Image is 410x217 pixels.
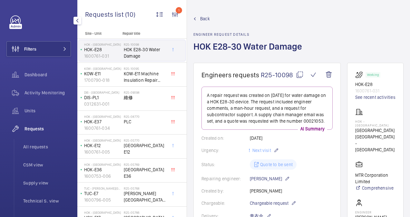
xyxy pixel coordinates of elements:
p: MTR Corporation Limited [355,172,395,185]
h2: R25-09098 [124,90,166,94]
h2: R25-05768 [124,186,166,190]
p: KOW-E11 [84,71,121,77]
p: 1700790-018 [84,77,121,83]
h2: R25-05770 [124,138,166,142]
span: Next visit [251,148,271,153]
p: HOK-E36 [84,166,121,173]
p: - [GEOGRAPHIC_DATA] [355,140,395,153]
img: escalator.svg [355,71,366,79]
p: DIS-PL1 [84,94,121,101]
p: HOK - [GEOGRAPHIC_DATA] [84,115,121,118]
span: Filters [24,46,36,52]
span: HOK E28-30 Water Damage [124,46,166,59]
span: KOW-E11 Machine Insulation Repair (burnt) [124,71,166,83]
span: Chargeable request [250,200,288,206]
p: HOK-E28 [355,81,395,88]
p: HOK-E12 [84,142,121,149]
span: All requests [23,144,71,150]
p: AI Summary [298,126,327,132]
p: 1600761-031 [84,53,121,59]
span: R25-10098 [261,71,304,79]
h2: R25-10098 [124,42,166,46]
p: [PERSON_NAME] [250,175,290,183]
span: Requests list [85,10,125,18]
p: 1600761-034 [84,125,121,131]
span: Technical S. view [23,198,71,204]
span: [GEOGRAPHIC_DATA] E36 [124,166,166,179]
p: HOK - [GEOGRAPHIC_DATA] [84,163,121,166]
span: Dashboard [24,71,71,78]
p: Repair title [122,31,165,36]
span: Engineers requests [201,71,259,79]
a: Comprehensive [355,185,395,191]
p: TUC-E7 [84,190,121,197]
h2: R25-05769 [124,163,166,166]
span: 維修 [124,94,166,101]
p: KOW - [GEOGRAPHIC_DATA] [84,67,121,71]
span: PLC [124,118,166,125]
span: Activity Monitoring [24,90,71,96]
p: 0312631-001 [84,101,121,107]
p: TUC - [PERSON_NAME][GEOGRAPHIC_DATA] [84,186,121,190]
p: HOK-E28 [84,46,121,53]
span: Back [200,15,210,22]
p: 1600761-031 [355,88,395,94]
span: [PERSON_NAME][GEOGRAPHIC_DATA] E7 [124,190,166,203]
p: Site - Unit [77,31,120,36]
p: 1600796-005 [84,197,121,203]
p: Working [367,74,379,76]
h1: HOK E28-30 Water Damage [193,41,306,63]
p: A repair request was created on [DATE] for water damage on a HOK E28-30 device. The request inclu... [207,92,327,124]
span: Supply view [23,180,71,186]
h2: R25-08770 [124,115,166,118]
p: DIS - [GEOGRAPHIC_DATA] [84,90,121,94]
p: HOK - [GEOGRAPHIC_DATA] [84,42,121,46]
h2: R25-10095 [124,67,166,71]
button: Filters [6,41,71,57]
p: Engineer [355,210,387,214]
p: HOK - [GEOGRAPHIC_DATA] [84,211,121,214]
h2: Engineer request details [193,32,306,37]
span: Units [24,108,71,114]
span: Requests [24,126,71,132]
p: HOK - [GEOGRAPHIC_DATA] [84,138,121,142]
p: 1600761-005 [84,149,121,155]
p: HOK - [GEOGRAPHIC_DATA] [355,119,395,127]
p: HOK-E37 [84,118,121,125]
p: [GEOGRAPHIC_DATA] [GEOGRAPHIC_DATA] [355,127,395,140]
span: CSM view [23,162,71,168]
h2: R25-05766 [124,211,166,214]
a: See recent activities [355,94,395,100]
span: [GEOGRAPHIC_DATA] E12 [124,142,166,155]
p: 1600753-006 [84,173,121,179]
